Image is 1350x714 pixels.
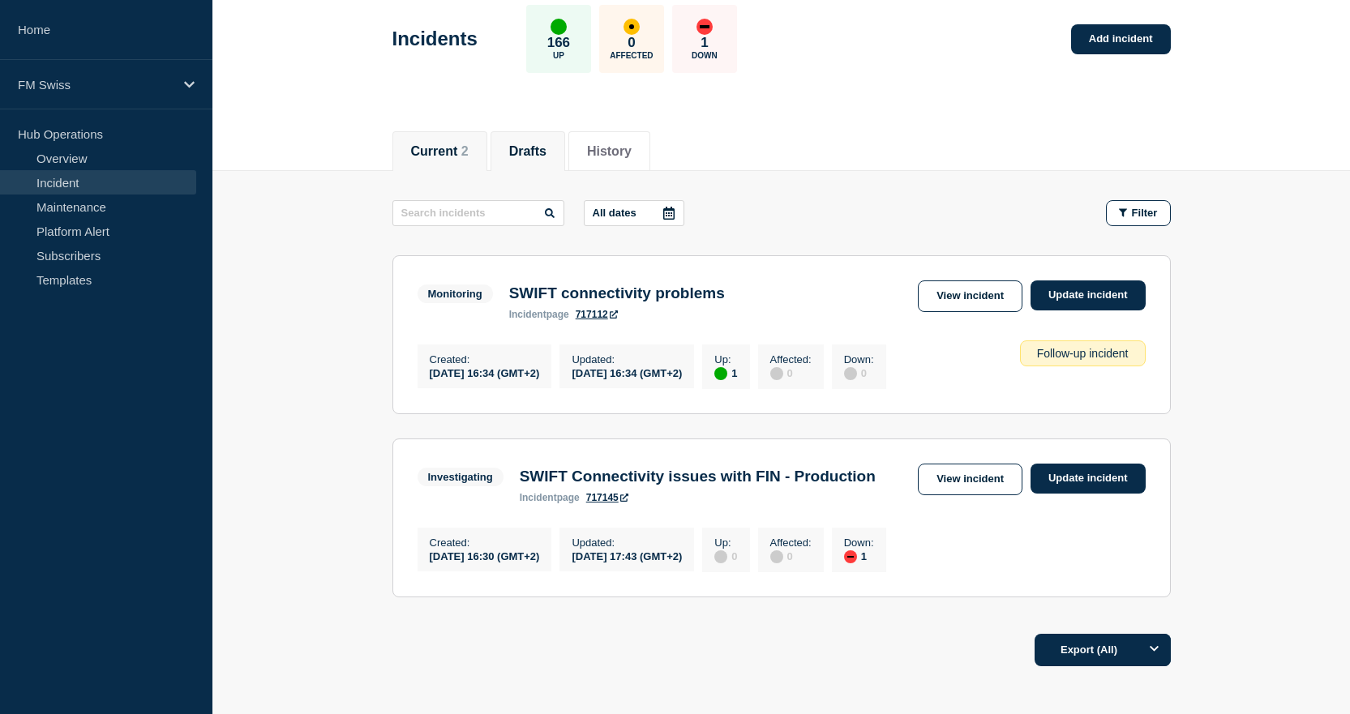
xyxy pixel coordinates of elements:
p: Created : [430,353,540,366]
div: up [551,19,567,35]
p: Affected [610,51,653,60]
p: Up : [714,353,737,366]
div: 0 [844,366,874,380]
div: affected [624,19,640,35]
button: Options [1138,634,1171,666]
span: Filter [1132,207,1158,219]
div: Follow-up incident [1020,340,1146,366]
p: 0 [628,35,635,51]
h3: SWIFT connectivity problems [509,284,725,302]
div: [DATE] 16:34 (GMT+2) [430,366,540,379]
span: 2 [461,144,469,158]
h1: Incidents [392,28,478,50]
button: All dates [584,200,684,226]
a: View incident [918,464,1022,495]
div: 0 [714,549,737,563]
div: 0 [770,549,812,563]
p: 1 [701,35,708,51]
div: 1 [714,366,737,380]
a: Add incident [1071,24,1171,54]
p: page [509,309,569,320]
a: 717112 [576,309,618,320]
p: Affected : [770,537,812,549]
p: FM Swiss [18,78,174,92]
p: Updated : [572,537,682,549]
p: Down : [844,537,874,549]
div: disabled [844,367,857,380]
p: Affected : [770,353,812,366]
input: Search incidents [392,200,564,226]
p: All dates [593,207,636,219]
button: History [587,144,632,159]
a: Update incident [1031,464,1146,494]
span: Monitoring [418,284,493,303]
div: disabled [770,550,783,563]
p: Up : [714,537,737,549]
a: View incident [918,280,1022,312]
button: Current 2 [411,144,469,159]
h3: SWIFT Connectivity issues with FIN - Production [520,468,876,485]
button: Filter [1106,200,1171,226]
p: page [520,492,580,503]
div: 0 [770,366,812,380]
div: [DATE] 16:30 (GMT+2) [430,549,540,562]
span: incident [520,492,557,503]
div: disabled [714,550,727,563]
div: up [714,367,727,380]
div: [DATE] 16:34 (GMT+2) [572,366,682,379]
div: [DATE] 17:43 (GMT+2) [572,549,682,562]
div: 1 [844,549,874,563]
div: down [844,550,857,563]
div: down [696,19,713,35]
button: Drafts [509,144,546,159]
p: Updated : [572,353,682,366]
p: Created : [430,537,540,549]
span: Investigating [418,468,504,486]
button: Export (All) [1035,634,1171,666]
p: 166 [547,35,570,51]
a: 717145 [586,492,628,503]
p: Down [692,51,718,60]
span: incident [509,309,546,320]
p: Up [553,51,564,60]
a: Update incident [1031,280,1146,310]
p: Down : [844,353,874,366]
div: disabled [770,367,783,380]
